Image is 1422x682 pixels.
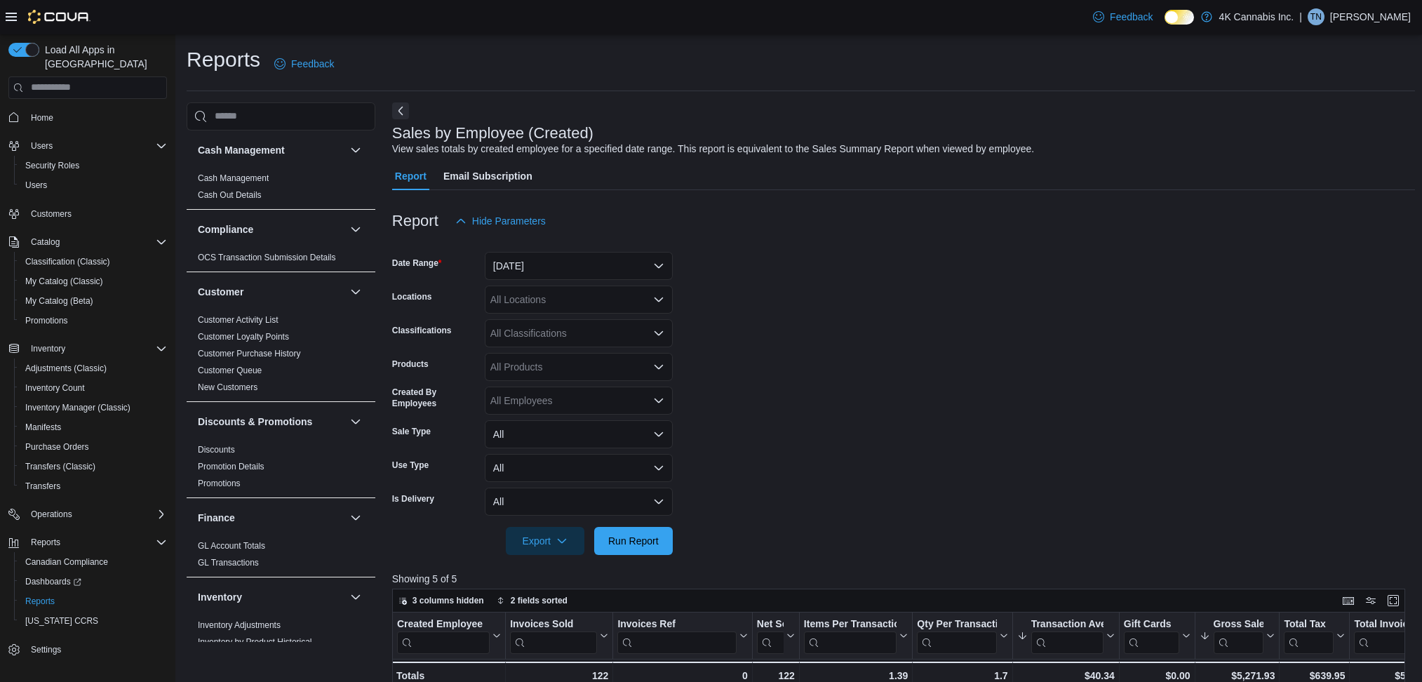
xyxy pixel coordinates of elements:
h3: Cash Management [198,143,285,157]
div: Finance [187,537,375,577]
label: Products [392,359,429,370]
span: Manifests [25,422,61,433]
a: Feedback [269,50,340,78]
div: Net Sold [757,617,784,631]
button: 2 fields sorted [491,592,573,609]
button: Users [25,138,58,154]
label: Use Type [392,460,429,471]
p: [PERSON_NAME] [1330,8,1411,25]
button: Finance [347,509,364,526]
span: Hide Parameters [472,214,546,228]
h3: Customer [198,285,243,299]
button: Next [392,102,409,119]
span: Canadian Compliance [20,554,167,570]
button: Inventory Manager (Classic) [14,398,173,417]
span: Classification (Classic) [25,256,110,267]
span: 3 columns hidden [412,595,484,606]
button: Settings [3,639,173,660]
button: Users [14,175,173,195]
button: Open list of options [653,395,664,406]
span: Customer Queue [198,365,262,376]
span: Home [31,112,53,123]
button: Compliance [198,222,344,236]
span: Security Roles [25,160,79,171]
a: Transfers (Classic) [20,458,101,475]
button: Gross Sales [1199,617,1275,653]
span: Users [20,177,167,194]
span: Transfers (Classic) [20,458,167,475]
span: Export [514,527,576,555]
button: Reports [3,533,173,552]
button: Inventory [25,340,71,357]
span: My Catalog (Classic) [20,273,167,290]
button: Promotions [14,311,173,330]
span: Promotions [25,315,68,326]
div: Customer [187,312,375,401]
span: Operations [31,509,72,520]
span: Security Roles [20,157,167,174]
a: Promotions [198,479,241,488]
button: Inventory [198,590,344,604]
button: Export [506,527,584,555]
div: Discounts & Promotions [187,441,375,497]
button: All [485,454,673,482]
div: Gift Card Sales [1124,617,1179,653]
a: Canadian Compliance [20,554,114,570]
button: Inventory [347,589,364,606]
div: Created Employee [397,617,490,653]
span: Inventory [31,343,65,354]
span: Customer Purchase History [198,348,301,359]
span: Inventory [25,340,167,357]
label: Locations [392,291,432,302]
label: Created By Employees [392,387,479,409]
button: Security Roles [14,156,173,175]
a: [US_STATE] CCRS [20,613,104,629]
span: Promotion Details [198,461,264,472]
button: Transfers (Classic) [14,457,173,476]
button: Enter fullscreen [1385,592,1402,609]
span: Inventory Manager (Classic) [25,402,130,413]
a: Discounts [198,445,235,455]
div: Compliance [187,249,375,272]
span: Cash Management [198,173,269,184]
span: Users [25,138,167,154]
a: Adjustments (Classic) [20,360,112,377]
button: Reports [25,534,66,551]
button: Inventory [3,339,173,359]
button: Total Tax [1284,617,1345,653]
span: Catalog [25,234,167,250]
button: Catalog [25,234,65,250]
div: Cash Management [187,170,375,209]
button: Transfers [14,476,173,496]
div: Total Tax [1284,617,1334,653]
span: Transfers [25,481,60,492]
span: Discounts [198,444,235,455]
div: Created Employee [397,617,490,631]
button: Home [3,107,173,128]
span: Customer Loyalty Points [198,331,289,342]
span: Users [25,180,47,191]
span: Inventory Manager (Classic) [20,399,167,416]
span: Inventory Count [25,382,85,394]
button: My Catalog (Classic) [14,272,173,291]
div: Items Per Transaction [804,617,897,631]
button: Gift Cards [1124,617,1190,653]
a: Inventory Manager (Classic) [20,399,136,416]
span: My Catalog (Beta) [25,295,93,307]
button: Cash Management [198,143,344,157]
button: Operations [3,504,173,524]
button: Manifests [14,417,173,437]
div: Qty Per Transaction [917,617,996,631]
span: Settings [31,644,61,655]
button: Qty Per Transaction [917,617,1007,653]
a: Manifests [20,419,67,436]
span: Adjustments (Classic) [20,360,167,377]
span: Email Subscription [443,162,532,190]
span: Home [25,109,167,126]
button: Canadian Compliance [14,552,173,572]
button: Run Report [594,527,673,555]
span: GL Account Totals [198,540,265,551]
span: Transfers [20,478,167,495]
a: Purchase Orders [20,439,95,455]
button: All [485,420,673,448]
